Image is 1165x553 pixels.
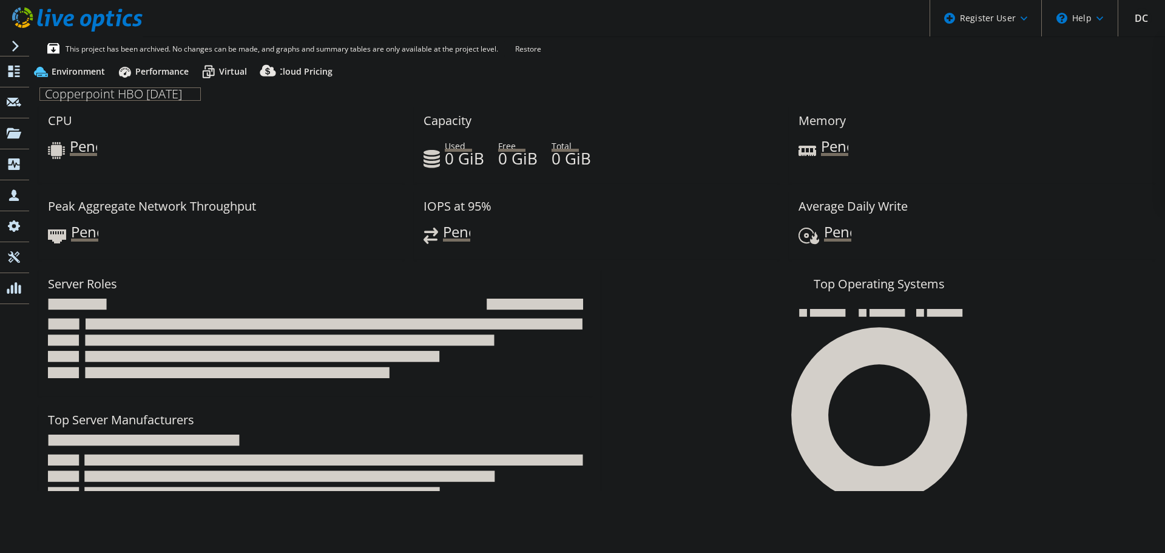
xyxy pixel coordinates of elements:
h3: Memory [799,114,846,127]
span: DC [1132,8,1152,28]
span: Free [498,140,525,152]
span: Used [445,140,472,152]
h4: 0 GiB [552,152,591,165]
span: Pending [824,225,851,242]
h3: Top Operating Systems [611,277,1147,291]
h3: Server Roles [48,277,117,291]
a: Restore [504,40,552,58]
svg: \n [1056,13,1067,24]
span: Total [552,140,579,152]
span: Virtual [219,66,247,77]
h3: Peak Aggregate Network Throughput [48,200,256,213]
span: Environment [52,66,105,77]
h4: 0 GiB [498,152,538,165]
span: Performance [135,66,189,77]
h4: 0 GiB [445,152,484,165]
h1: Copperpoint HBO [DATE] [39,87,201,101]
span: Pending [443,225,470,242]
h3: CPU [48,114,72,127]
span: Cloud Pricing [277,66,333,77]
span: Pending [821,140,848,156]
p: This project has been archived. No changes can be made, and graphs and summary tables are only av... [47,42,642,56]
h3: Top Server Manufacturers [48,413,194,427]
h3: Average Daily Write [799,200,908,213]
h3: IOPS at 95% [424,200,491,213]
h3: Capacity [424,114,471,127]
span: Pending [71,225,98,242]
span: Pending [70,140,97,156]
